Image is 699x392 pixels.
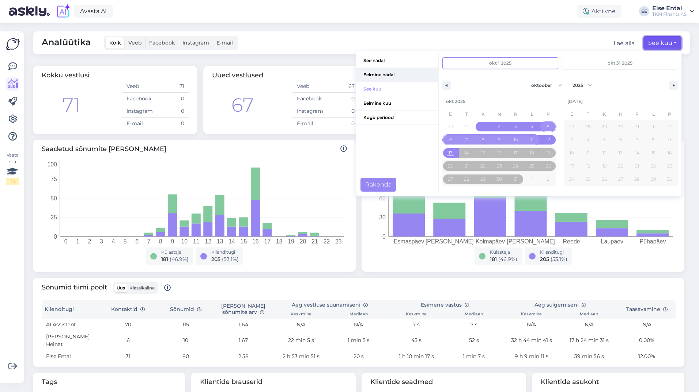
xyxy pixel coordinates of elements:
[445,310,503,319] th: Mediaan
[159,238,162,245] tspan: 8
[42,282,171,294] span: Sõnumid tiimi poolt
[635,146,639,160] span: 14
[618,331,676,350] td: 0.00%
[448,160,453,173] span: 20
[459,108,475,120] span: T
[652,5,687,11] div: Else Ental
[540,108,556,120] span: P
[551,256,567,262] span: ( 53.1 %)
[288,238,294,245] tspan: 19
[42,377,177,387] span: Tags
[42,319,99,331] td: AI Assistant
[388,310,445,319] th: Keskmine
[215,331,272,350] td: 1.67
[426,238,474,245] tspan: [PERSON_NAME]
[56,4,71,19] img: explore-ai
[652,5,695,17] a: Else EntalTKM Finants AS
[63,91,80,119] div: 71
[491,120,508,133] button: 2
[652,133,655,146] span: 8
[564,160,580,173] button: 17
[211,256,220,262] span: 205
[524,146,540,160] button: 18
[513,160,518,173] span: 24
[42,331,99,350] td: [PERSON_NAME] Heinat
[157,331,215,350] td: 10
[215,319,272,331] td: 1.64
[540,133,556,146] button: 12
[88,238,91,245] tspan: 2
[323,238,330,245] tspan: 22
[475,120,491,133] button: 1
[330,350,388,362] td: 20 s
[181,238,188,245] tspan: 10
[645,108,662,120] span: L
[602,160,607,173] span: 19
[667,160,672,173] span: 23
[356,54,438,68] button: See nädal
[356,82,438,96] span: See kuu
[382,234,386,240] tspan: 0
[155,118,189,130] td: 0
[564,146,580,160] button: 10
[645,160,662,173] button: 22
[170,256,189,262] span: ( 46.9 %)
[6,152,19,185] div: Vaata siia
[514,120,517,133] span: 3
[228,238,235,245] tspan: 14
[42,300,99,319] th: Klienditugi
[586,173,591,186] span: 25
[580,173,597,186] button: 25
[42,350,99,362] td: Else Ental
[379,195,386,201] tspan: 60
[639,6,649,16] div: EE
[124,238,127,245] tspan: 5
[182,39,209,46] span: Instagram
[326,105,359,118] td: 0
[205,238,211,245] tspan: 12
[618,160,623,173] span: 20
[602,146,607,160] span: 12
[661,146,678,160] button: 16
[215,300,272,319] th: [PERSON_NAME] sõnumite arv
[560,319,618,331] td: N/A
[99,350,157,362] td: 31
[613,108,629,120] span: N
[503,350,560,362] td: 9 h 9 min 11 s
[388,331,445,350] td: 45 s
[330,319,388,331] td: N/A
[193,238,200,245] tspan: 11
[272,331,330,350] td: 22 min 5 s
[6,178,19,185] div: 1 / 3
[481,146,485,160] span: 15
[335,238,342,245] tspan: 23
[652,11,687,17] div: TKM Finants AS
[122,93,155,105] td: Facebook
[603,133,606,146] span: 5
[475,108,491,120] span: K
[540,256,549,262] span: 205
[562,58,677,69] input: Continuous
[507,238,555,245] tspan: [PERSON_NAME]
[112,238,115,245] tspan: 4
[449,133,452,146] span: 6
[491,133,508,146] button: 9
[634,173,640,186] span: 28
[465,146,469,160] span: 14
[157,300,215,319] th: Sõnumid
[491,108,508,120] span: N
[651,173,656,186] span: 29
[564,133,580,146] button: 3
[560,331,618,350] td: 17 h 24 min 31 s
[629,108,645,120] span: R
[476,238,505,245] tspan: Kolmapäev
[619,146,623,160] span: 13
[563,238,580,245] tspan: Reede
[530,120,533,133] span: 4
[507,120,524,133] button: 3
[653,120,654,133] span: 1
[529,160,534,173] span: 25
[613,173,629,186] button: 27
[540,160,556,173] button: 26
[272,310,330,319] th: Keskmine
